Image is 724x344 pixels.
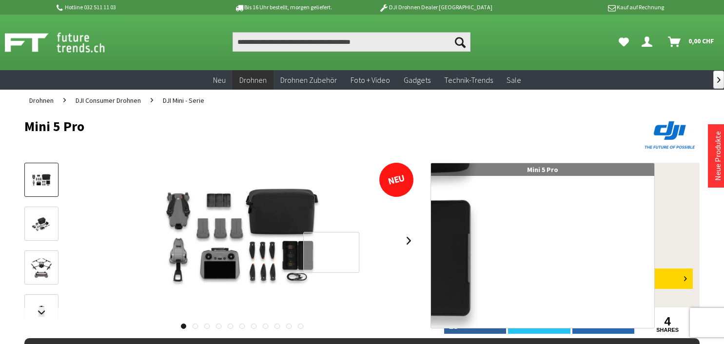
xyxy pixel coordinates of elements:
span: DJI Consumer Drohnen [76,96,141,105]
a: Drohnen [24,90,59,111]
h1: Mini 5 Pro [24,119,565,134]
a: Drohnen Zubehör [274,70,344,90]
button: Suchen [450,32,470,52]
input: Produkt, Marke, Kategorie, EAN, Artikelnummer… [233,32,471,52]
a: Sale [500,70,528,90]
a: Meine Favoriten [614,32,634,52]
span: Drohnen Zubehör [280,75,337,85]
img: Shop Futuretrends - zur Startseite wechseln [5,30,126,55]
span:  [717,77,721,83]
span: Sale [507,75,521,85]
span: Neu [213,75,226,85]
span: Gadgets [404,75,430,85]
a: Neu [206,70,233,90]
span: Mini 5 Pro [527,165,558,174]
img: Vorschau: Mini 5 Pro [27,171,56,190]
a: Foto + Video [344,70,397,90]
span: Drohnen [29,96,54,105]
img: Mini 5 Pro [125,163,359,319]
p: Hotline 032 511 11 03 [55,1,207,13]
a: Warenkorb [664,32,719,52]
a: shares [636,327,699,333]
a: Gadgets [397,70,437,90]
a: Dein Konto [638,32,660,52]
p: DJI Drohnen Dealer [GEOGRAPHIC_DATA] [359,1,511,13]
a: DJI Mini - Serie [158,90,209,111]
img: DJI [641,119,700,151]
p: Kauf auf Rechnung [512,1,664,13]
span: DJI Mini - Serie [163,96,204,105]
span: Foto + Video [351,75,390,85]
span: Technik-Trends [444,75,493,85]
a: Technik-Trends [437,70,500,90]
span: 0,00 CHF [688,33,714,49]
a: Neue Produkte [713,131,723,181]
a: Drohnen [233,70,274,90]
a: DJI Consumer Drohnen [71,90,146,111]
a: 4 [636,316,699,327]
p: Bis 16 Uhr bestellt, morgen geliefert. [207,1,359,13]
span: Drohnen [239,75,267,85]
